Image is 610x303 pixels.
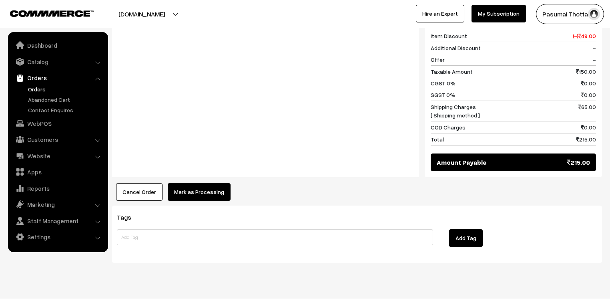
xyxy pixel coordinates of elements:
[10,197,105,212] a: Marketing
[10,165,105,179] a: Apps
[573,32,596,40] span: (-) 49.00
[117,213,141,221] span: Tags
[26,95,105,104] a: Abandoned Cart
[431,135,444,143] span: Total
[431,91,455,99] span: SGST 0%
[581,79,596,87] span: 0.00
[536,4,604,24] button: Pasumai Thotta…
[431,32,467,40] span: Item Discount
[10,55,105,69] a: Catalog
[431,123,466,131] span: COD Charges
[576,67,596,76] span: 150.00
[10,71,105,85] a: Orders
[431,79,455,87] span: CGST 0%
[10,10,94,16] img: COMMMERCE
[10,132,105,147] a: Customers
[581,123,596,131] span: 0.00
[437,158,487,167] span: Amount Payable
[588,8,600,20] img: user
[431,103,480,119] span: Shipping Charges [ Shipping method ]
[431,44,481,52] span: Additional Discount
[10,230,105,244] a: Settings
[10,181,105,196] a: Reports
[593,55,596,64] span: -
[593,44,596,52] span: -
[10,116,105,131] a: WebPOS
[168,183,231,201] button: Mark as Processing
[10,149,105,163] a: Website
[431,67,473,76] span: Taxable Amount
[10,38,105,53] a: Dashboard
[578,103,596,119] span: 65.00
[567,158,590,167] span: 215.00
[26,85,105,93] a: Orders
[10,214,105,228] a: Staff Management
[90,4,193,24] button: [DOMAIN_NAME]
[472,5,526,22] a: My Subscription
[449,229,483,247] button: Add Tag
[117,229,433,245] input: Add Tag
[431,55,445,64] span: Offer
[416,5,464,22] a: Hire an Expert
[26,106,105,114] a: Contact Enquires
[581,91,596,99] span: 0.00
[10,8,80,18] a: COMMMERCE
[116,183,163,201] button: Cancel Order
[576,135,596,143] span: 215.00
